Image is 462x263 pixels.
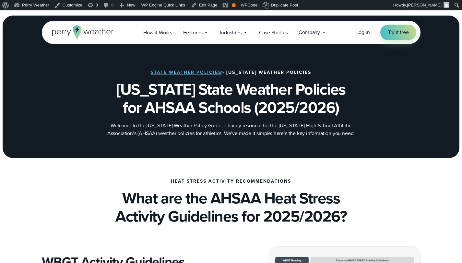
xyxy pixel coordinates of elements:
[407,3,442,7] span: [PERSON_NAME]
[220,29,241,37] span: Industries
[183,29,203,37] span: Features
[151,70,311,75] h3: > [US_STATE] Weather Policies
[101,122,361,137] p: Welcome to the [US_STATE] Weather Policy Guide, a handy resource for the [US_STATE] High School A...
[299,29,320,36] span: Company
[259,29,288,37] span: Case Studies
[42,189,421,225] h2: What are the AHSAA Heat Stress Activity Guidelines for 2025/2026?
[171,179,291,184] h4: Heat Stress Activity Recommendations
[380,25,417,40] a: Try it free
[74,80,388,117] h1: [US_STATE] State Weather Policies for AHSAA Schools (2025/2026)
[388,29,409,36] span: Try it free
[232,3,236,7] div: OK
[356,29,370,36] a: Log in
[151,69,221,76] a: State Weather Policies
[143,29,172,37] span: How it Works
[254,26,293,39] a: Case Studies
[138,26,178,39] a: How it Works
